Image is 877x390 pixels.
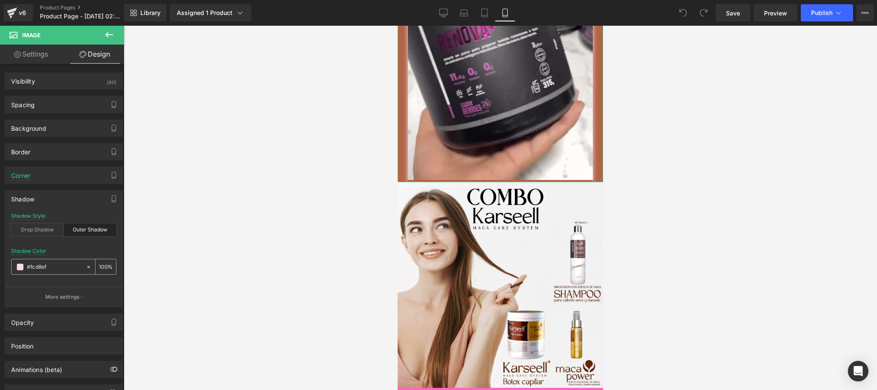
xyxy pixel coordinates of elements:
a: Desktop [433,4,454,21]
a: Design [64,45,126,64]
div: Animations (beta) [11,361,62,373]
div: Visibility [11,73,35,85]
div: (All) [107,73,116,87]
a: Laptop [454,4,474,21]
a: v6 [3,4,33,21]
div: Shadow [11,191,34,203]
div: Border [11,144,30,156]
a: Product Pages [40,4,138,11]
span: Preview [764,9,787,18]
p: More settings [45,293,80,301]
span: Image [22,32,41,39]
button: Redo [695,4,712,21]
a: Tablet [474,4,495,21]
div: Background [11,120,46,132]
div: Drop Shadow [11,223,64,236]
div: Open Intercom Messenger [848,361,868,381]
div: Corner [11,167,30,179]
a: Mobile [495,4,515,21]
div: Shadow Color [11,248,46,254]
button: Publish [801,4,853,21]
input: Color [27,262,82,272]
a: Preview [754,4,797,21]
a: New Library [124,4,166,21]
div: % [95,259,116,274]
button: Undo [675,4,692,21]
div: Position [11,338,33,350]
span: Publish [811,9,832,16]
span: Save [726,9,740,18]
button: More [856,4,874,21]
div: Assigned 1 Product [177,9,244,17]
div: Shadow Style [11,213,45,219]
div: Outer Shadow [64,223,116,236]
span: Product Page - [DATE] 02:19:59 [40,13,122,20]
div: Spacing [11,96,35,108]
span: Library [140,9,161,17]
button: More settings [5,287,122,307]
div: v6 [17,7,28,18]
div: Opacity [11,314,34,326]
